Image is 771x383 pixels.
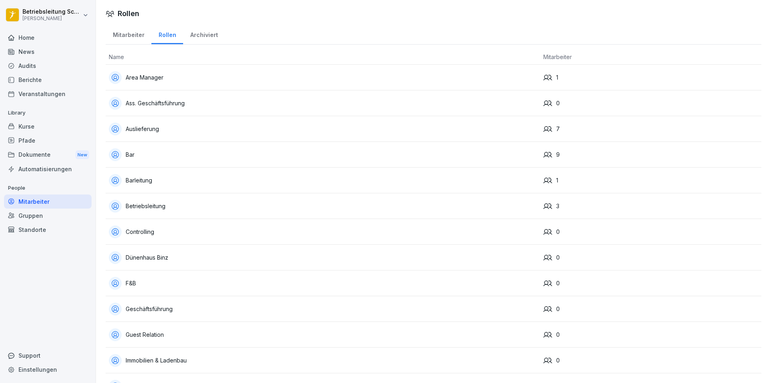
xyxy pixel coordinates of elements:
a: Kurse [4,119,92,133]
a: Mitarbeiter [4,195,92,209]
div: 3 [543,202,758,211]
h1: Rollen [118,8,139,19]
div: Dünenhaus Binz [109,251,537,264]
div: 0 [543,227,758,236]
a: Berichte [4,73,92,87]
div: 7 [543,125,758,133]
div: 1 [543,73,758,82]
a: Einstellungen [4,363,92,377]
div: 0 [543,305,758,313]
a: Gruppen [4,209,92,223]
div: Ass. Geschäftsführung [109,97,537,110]
p: Library [4,107,92,119]
div: Bar [109,148,537,161]
a: Veranstaltungen [4,87,92,101]
a: Standorte [4,223,92,237]
div: 0 [543,279,758,288]
div: Betriebsleitung [109,200,537,213]
div: F&B [109,277,537,290]
a: Audits [4,59,92,73]
div: Dokumente [4,147,92,162]
p: Betriebsleitung Schlump [22,8,81,15]
div: Auslieferung [109,123,537,135]
th: Name [106,49,540,65]
div: Area Manager [109,71,537,84]
a: News [4,45,92,59]
div: 0 [543,330,758,339]
a: Archiviert [183,24,225,44]
div: 0 [543,253,758,262]
div: New [75,150,89,160]
div: 1 [543,176,758,185]
div: Support [4,348,92,363]
p: [PERSON_NAME] [22,16,81,21]
div: Barleitung [109,174,537,187]
div: Immobilien & Ladenbau [109,354,537,367]
div: 9 [543,150,758,159]
a: Mitarbeiter [106,24,151,44]
div: Geschäftsführung [109,303,537,315]
div: Controlling [109,225,537,238]
div: 0 [543,99,758,108]
a: Rollen [151,24,183,44]
a: Home [4,31,92,45]
p: People [4,182,92,195]
a: DokumenteNew [4,147,92,162]
a: Automatisierungen [4,162,92,176]
a: Pfade [4,133,92,147]
div: Guest Relation [109,328,537,341]
div: 0 [543,356,758,365]
th: Mitarbeiter [540,49,761,65]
